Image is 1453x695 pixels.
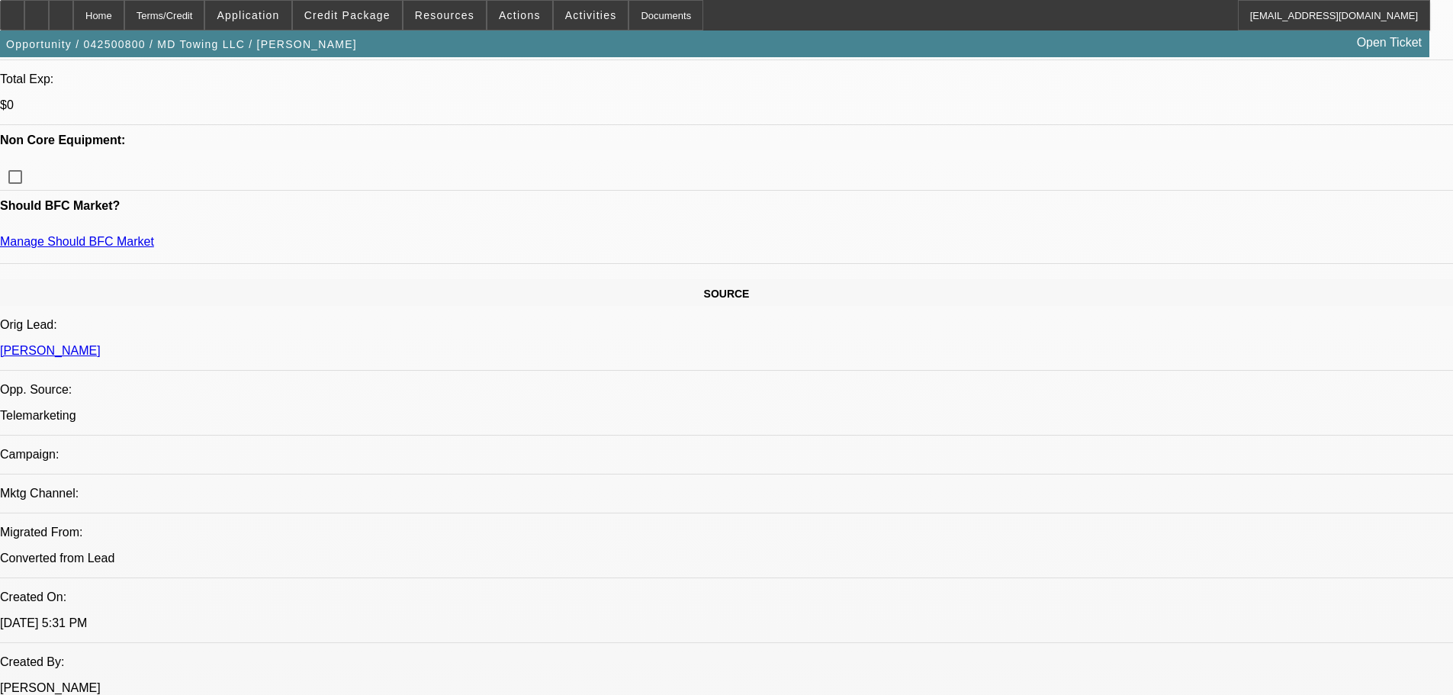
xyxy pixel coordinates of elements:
button: Resources [403,1,486,30]
span: Application [217,9,279,21]
span: Credit Package [304,9,391,21]
span: Opportunity / 042500800 / MD Towing LLC / [PERSON_NAME] [6,38,357,50]
span: SOURCE [704,288,750,300]
span: Activities [565,9,617,21]
button: Credit Package [293,1,402,30]
span: Resources [415,9,474,21]
button: Application [205,1,291,30]
a: Open Ticket [1351,30,1428,56]
span: Actions [499,9,541,21]
button: Activities [554,1,628,30]
button: Actions [487,1,552,30]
